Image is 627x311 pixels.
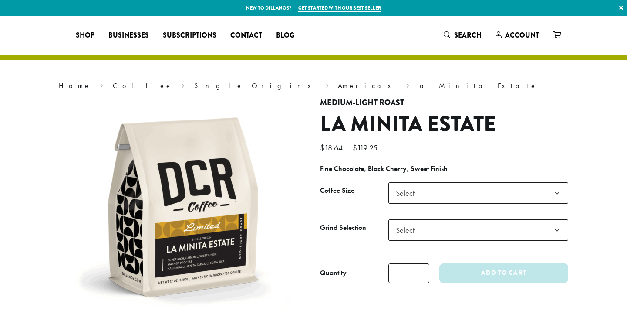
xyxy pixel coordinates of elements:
[320,222,388,234] label: Grind Selection
[182,78,185,91] span: ›
[388,182,568,204] span: Select
[320,164,448,173] b: Fine Chocolate, Black Cherry, Sweet Finish
[439,263,568,283] button: Add to cart
[163,30,216,41] span: Subscriptions
[113,81,172,90] a: Coffee
[388,219,568,241] span: Select
[454,30,482,40] span: Search
[388,263,429,283] input: Product quantity
[353,143,380,153] bdi: 119.25
[320,98,568,108] h4: Medium-Light Roast
[76,30,94,41] span: Shop
[69,28,101,42] a: Shop
[320,143,324,153] span: $
[326,78,329,91] span: ›
[320,143,345,153] bdi: 18.64
[59,81,568,91] nav: Breadcrumb
[392,222,423,239] span: Select
[59,81,91,90] a: Home
[194,81,317,90] a: Single Origins
[320,268,347,278] div: Quantity
[298,4,381,12] a: Get started with our best seller
[230,30,262,41] span: Contact
[392,185,423,202] span: Select
[347,143,351,153] span: –
[100,78,103,91] span: ›
[437,28,489,42] a: Search
[320,112,568,137] h1: La Minita Estate
[276,30,294,41] span: Blog
[108,30,149,41] span: Businesses
[505,30,539,40] span: Account
[406,78,409,91] span: ›
[353,143,357,153] span: $
[338,81,397,90] a: Americas
[320,185,388,197] label: Coffee Size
